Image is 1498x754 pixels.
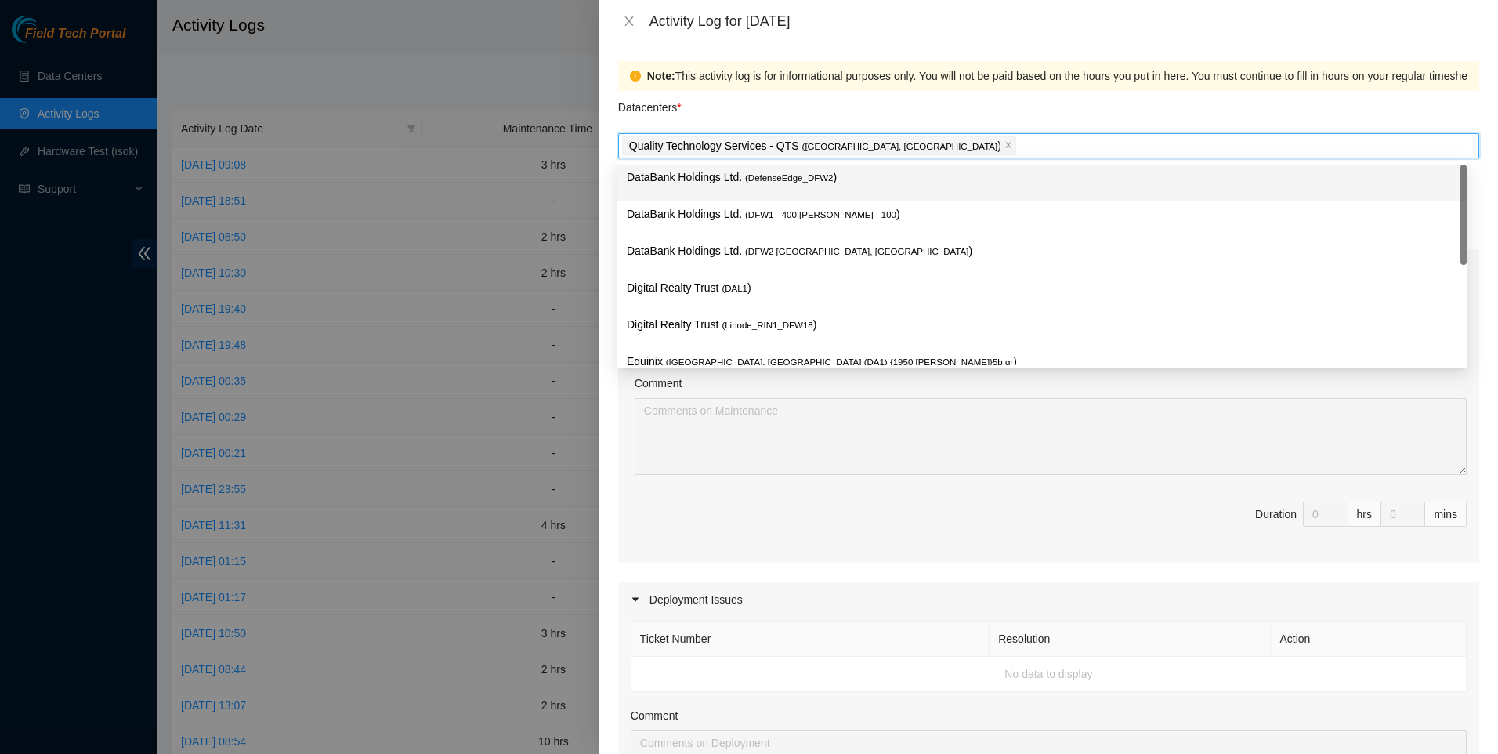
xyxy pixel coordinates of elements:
[627,316,1457,334] p: Digital Realty Trust )
[631,595,640,604] span: caret-right
[627,205,1457,223] p: DataBank Holdings Ltd. )
[745,247,968,256] span: ( DFW2 [GEOGRAPHIC_DATA], [GEOGRAPHIC_DATA]
[635,375,682,392] label: Comment
[1348,502,1381,527] div: hrs
[631,657,1467,692] td: No data to display
[990,622,1271,657] th: Resolution
[1004,141,1012,150] span: close
[618,91,682,116] p: Datacenters
[666,357,1013,367] span: ( [GEOGRAPHIC_DATA], [GEOGRAPHIC_DATA] (DA1) {1950 [PERSON_NAME]}5b gr
[629,137,1001,155] p: Quality Technology Services - QTS )
[630,71,641,82] span: exclamation-circle
[1425,502,1467,527] div: mins
[627,169,1457,187] p: DataBank Holdings Ltd. )
[722,321,812,330] span: ( Linode_RIN1_DFW18
[635,398,1467,475] textarea: Comment
[631,622,990,657] th: Ticket Number
[647,67,675,85] strong: Note:
[1271,622,1467,657] th: Action
[631,707,678,724] label: Comment
[627,353,1457,371] p: Equinix )
[623,15,635,27] span: close
[1255,506,1297,523] div: Duration
[722,284,747,293] span: ( DAL1
[618,582,1479,618] div: Deployment Issues
[745,210,896,219] span: ( DFW1 - 400 [PERSON_NAME] - 100
[649,13,1479,30] div: Activity Log for [DATE]
[745,173,834,183] span: ( DefenseEdge_DFW2
[627,242,1457,260] p: DataBank Holdings Ltd. )
[618,14,640,29] button: Close
[627,279,1457,297] p: Digital Realty Trust )
[802,142,998,151] span: ( [GEOGRAPHIC_DATA], [GEOGRAPHIC_DATA]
